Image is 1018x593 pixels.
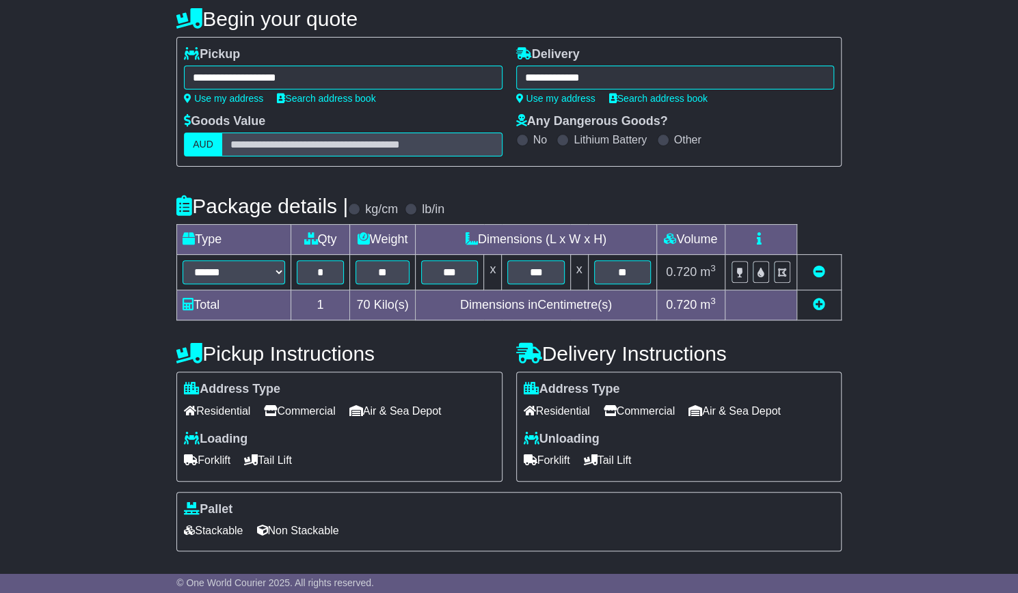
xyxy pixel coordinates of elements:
[349,400,442,422] span: Air & Sea Depot
[656,225,725,255] td: Volume
[176,195,348,217] h4: Package details |
[365,202,398,217] label: kg/cm
[666,298,697,312] span: 0.720
[516,93,595,104] a: Use my address
[184,502,232,517] label: Pallet
[674,133,701,146] label: Other
[184,114,265,129] label: Goods Value
[176,342,502,365] h4: Pickup Instructions
[533,133,547,146] label: No
[256,520,338,541] span: Non Stackable
[700,265,716,279] span: m
[291,225,350,255] td: Qty
[177,290,291,320] td: Total
[484,255,502,290] td: x
[349,290,415,320] td: Kilo(s)
[184,47,240,62] label: Pickup
[184,520,243,541] span: Stackable
[184,133,222,156] label: AUD
[710,263,716,273] sup: 3
[666,265,697,279] span: 0.720
[184,93,263,104] a: Use my address
[604,400,675,422] span: Commercial
[416,290,657,320] td: Dimensions in Centimetre(s)
[813,298,825,312] a: Add new item
[813,265,825,279] a: Remove this item
[356,298,370,312] span: 70
[416,225,657,255] td: Dimensions (L x W x H)
[524,400,590,422] span: Residential
[700,298,716,312] span: m
[176,577,374,588] span: © One World Courier 2025. All rights reserved.
[609,93,708,104] a: Search address book
[584,450,632,471] span: Tail Lift
[184,450,230,471] span: Forklift
[688,400,781,422] span: Air & Sea Depot
[184,432,247,447] label: Loading
[244,450,292,471] span: Tail Lift
[277,93,375,104] a: Search address book
[524,382,620,397] label: Address Type
[524,432,600,447] label: Unloading
[176,8,842,30] h4: Begin your quote
[184,382,280,397] label: Address Type
[177,225,291,255] td: Type
[349,225,415,255] td: Weight
[264,400,335,422] span: Commercial
[710,296,716,306] sup: 3
[524,450,570,471] span: Forklift
[291,290,350,320] td: 1
[570,255,588,290] td: x
[422,202,444,217] label: lb/in
[516,342,842,365] h4: Delivery Instructions
[574,133,647,146] label: Lithium Battery
[184,400,250,422] span: Residential
[516,47,580,62] label: Delivery
[516,114,668,129] label: Any Dangerous Goods?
